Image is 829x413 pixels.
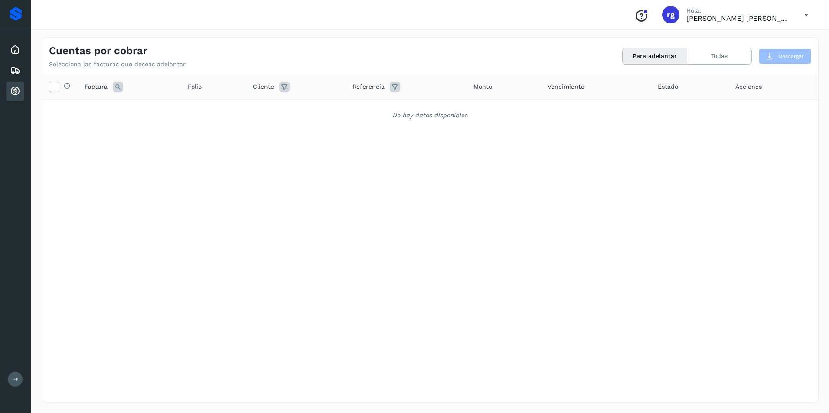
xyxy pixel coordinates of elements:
p: rogelio guadalupe medina Armendariz [686,14,790,23]
span: Monto [473,82,492,91]
span: Folio [188,82,202,91]
div: Inicio [6,40,24,59]
span: Estado [658,82,678,91]
p: Hola, [686,7,790,14]
button: Para adelantar [623,48,687,64]
div: Cuentas por cobrar [6,82,24,101]
span: Referencia [352,82,385,91]
h4: Cuentas por cobrar [49,45,147,57]
div: No hay datos disponibles [53,111,807,120]
span: Cliente [253,82,274,91]
button: Todas [687,48,751,64]
button: Descargar [759,48,811,64]
p: Selecciona las facturas que deseas adelantar [49,61,186,68]
span: Descargar [778,52,804,60]
span: Factura [85,82,108,91]
span: Acciones [735,82,762,91]
div: Embarques [6,61,24,80]
span: Vencimiento [548,82,584,91]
